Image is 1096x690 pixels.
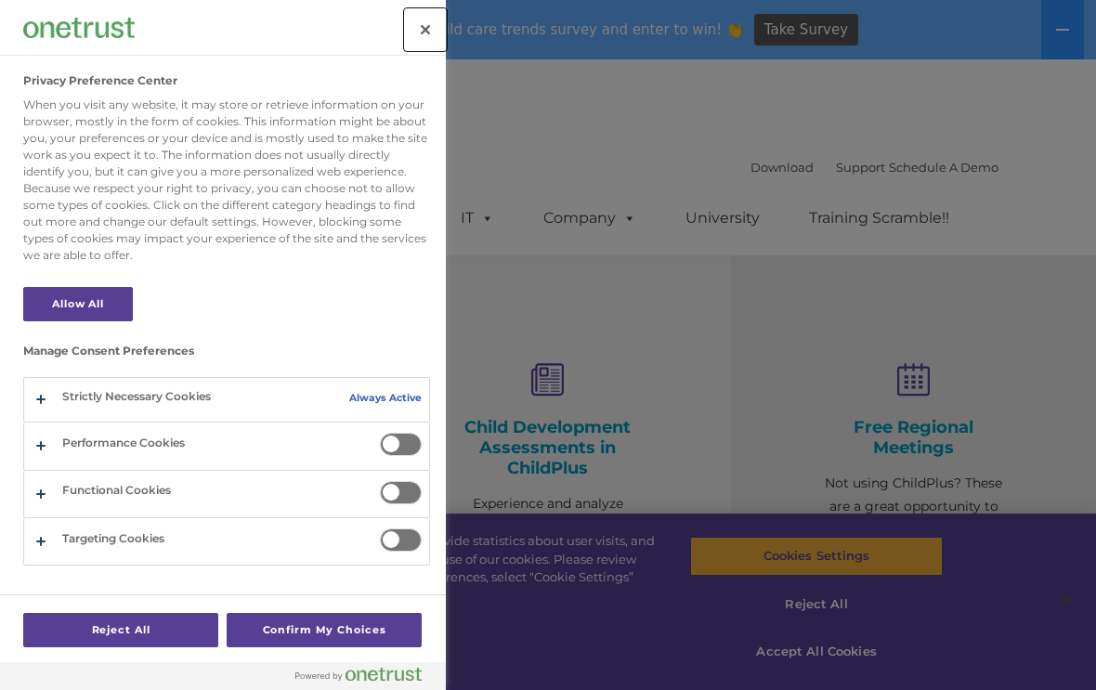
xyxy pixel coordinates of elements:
button: Close [405,9,446,50]
img: Powered by OneTrust Opens in a new Tab [295,667,422,682]
button: Confirm My Choices [227,613,422,647]
h2: Privacy Preference Center [23,74,177,87]
button: Reject All [23,613,218,647]
button: Allow All [23,287,133,321]
div: When you visit any website, it may store or retrieve information on your browser, mostly in the f... [23,97,430,264]
img: Company Logo [23,18,135,37]
h3: Manage Consent Preferences [23,345,430,367]
div: Company Logo [23,9,135,46]
a: Powered by OneTrust Opens in a new Tab [295,667,437,690]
